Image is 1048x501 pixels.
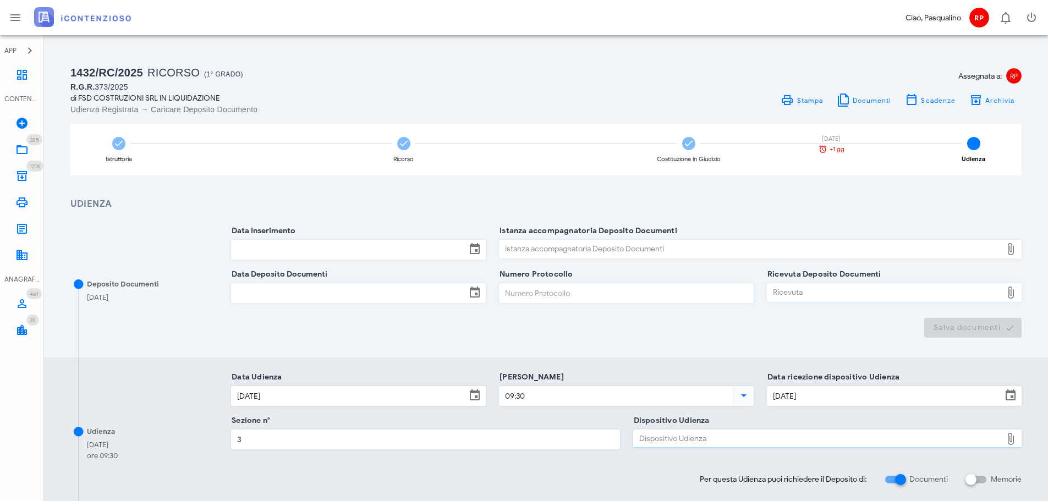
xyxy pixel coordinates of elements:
span: RP [1006,68,1022,84]
span: Ricorso [147,67,200,79]
img: logo-text-2x.png [34,7,131,27]
label: Istanza accompagnatoria Deposito Documenti [496,225,677,236]
button: Scadenze [898,92,963,108]
input: Numero Protocollo [500,284,753,302]
label: Memorie [991,474,1022,485]
span: Distintivo [26,288,42,299]
div: ore 09:30 [87,450,118,461]
h3: Udienza [70,197,1022,211]
input: Sezione n° [232,430,619,449]
span: Distintivo [26,134,42,145]
button: Archivia [962,92,1022,108]
div: [DATE] [87,292,108,303]
span: +1 gg [830,146,844,152]
div: [DATE] [812,136,851,142]
span: 461 [30,290,39,298]
span: RP [969,8,989,27]
input: Ora Udienza [500,387,732,405]
span: 4 [967,137,980,150]
div: di FSD COSTRUZIONI SRL IN LIQUIDAZIONE [70,92,540,104]
div: Ciao, Pasqualino [906,12,961,24]
span: 1432/RC/2025 [70,67,143,79]
label: Numero Protocollo [496,269,573,280]
div: Udienza [962,156,985,162]
div: Istanza accompagnatoria Deposito Documenti [500,240,1002,258]
label: Ricevuta Deposito Documenti [764,269,881,280]
span: 1218 [30,163,40,170]
div: ANAGRAFICA [4,274,40,284]
div: CONTENZIOSO [4,94,40,104]
button: Distintivo [992,4,1018,31]
button: Documenti [830,92,898,108]
div: Costituzione in Giudizio [657,156,721,162]
span: Stampa [796,96,823,104]
a: Stampa [774,92,830,108]
label: Data ricezione dispositivo Udienza [764,372,899,383]
span: (1° Grado) [204,70,243,78]
span: Distintivo [26,315,39,326]
span: Assegnata a: [958,70,1002,82]
div: Istruttoria [106,156,132,162]
div: Ricevuta [767,284,1002,301]
div: 373/2025 [70,81,540,92]
label: Dispositivo Udienza [630,415,710,426]
div: Udienza Registrata → Caricare Deposito Documento [70,104,540,115]
span: R.G.R. [70,82,95,91]
div: Ricorso [393,156,414,162]
span: Scadenze [920,96,956,104]
span: Deposito Documenti [87,279,159,289]
div: Dispositivo Udienza [634,430,1002,448]
label: [PERSON_NAME] [496,372,564,383]
div: [DATE] [87,439,118,450]
button: RP [965,4,992,31]
span: Archivia [985,96,1015,104]
label: Data Udienza [228,372,282,383]
span: 35 [30,317,36,324]
label: Documenti [909,474,948,485]
span: Per questa Udienza puoi richiedere il Deposito di: [700,474,866,485]
label: Sezione n° [228,415,270,426]
div: Udienza [87,426,115,437]
span: Documenti [852,96,892,104]
span: 285 [30,136,39,144]
span: Distintivo [26,161,43,172]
